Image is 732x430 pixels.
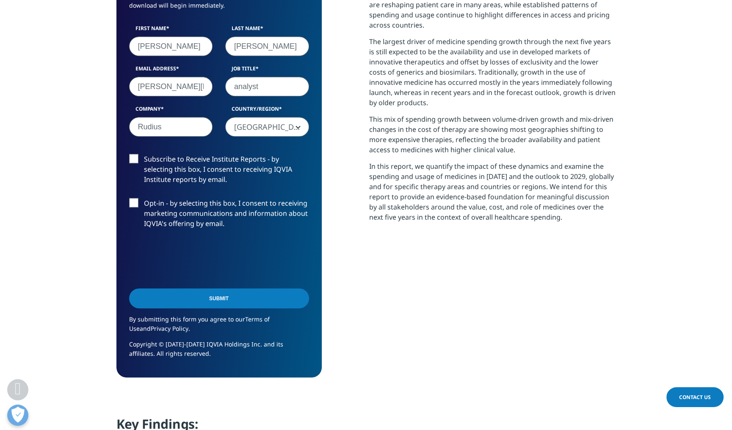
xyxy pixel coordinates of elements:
label: Email Address [129,65,213,77]
label: Job Title [225,65,309,77]
label: Company [129,105,213,117]
button: Open Preferences [7,405,28,426]
input: Submit [129,288,309,308]
span: United States [226,117,309,137]
a: Contact Us [666,387,724,407]
iframe: reCAPTCHA [129,242,258,275]
a: Privacy Policy [151,324,188,332]
label: Last Name [225,25,309,36]
span: Contact Us [679,394,711,401]
p: Copyright © [DATE]-[DATE] IQVIA Holdings Inc. and its affiliates. All rights reserved. [129,340,309,365]
label: First Name [129,25,213,36]
label: Opt-in - by selecting this box, I consent to receiving marketing communications and information a... [129,198,309,233]
p: In this report, we quantify the impact of these dynamics and examine the spending and usage of me... [369,161,616,229]
p: This mix of spending growth between volume-driven growth and mix-driven changes in the cost of th... [369,114,616,161]
p: By submitting this form you agree to our and . [129,315,309,340]
label: Subscribe to Receive Institute Reports - by selecting this box, I consent to receiving IQVIA Inst... [129,154,309,189]
label: Country/Region [225,105,309,117]
p: The largest driver of medicine spending growth through the next five years is still expected to b... [369,36,616,114]
span: United States [225,117,309,137]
